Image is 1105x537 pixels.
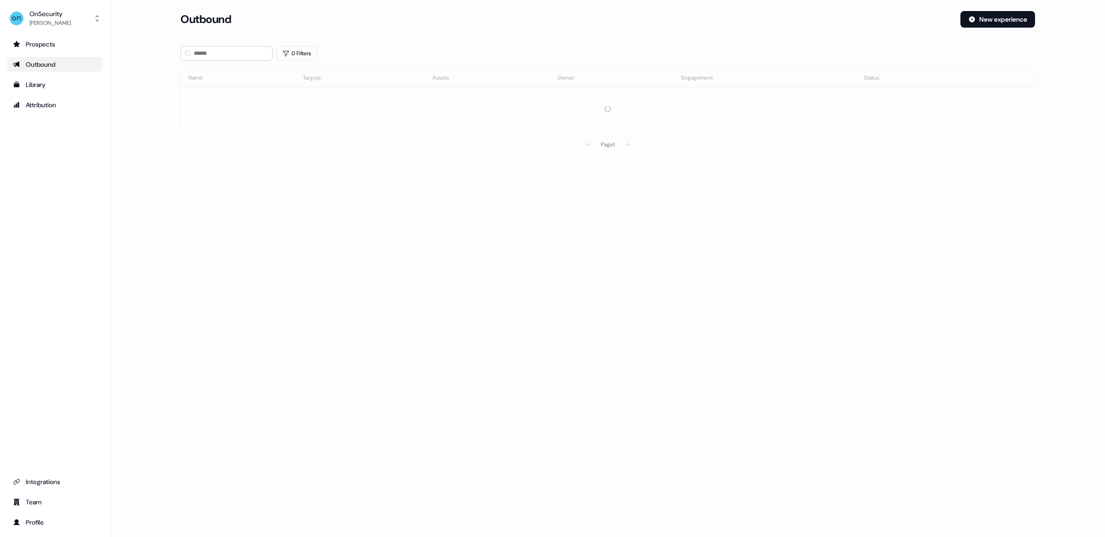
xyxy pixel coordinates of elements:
[13,80,97,89] div: Library
[7,98,103,112] a: Go to attribution
[7,37,103,52] a: Go to prospects
[13,477,97,486] div: Integrations
[13,100,97,110] div: Attribution
[7,7,103,29] button: OnSecurity[PERSON_NAME]
[7,515,103,530] a: Go to profile
[29,9,71,18] div: OnSecurity
[180,12,231,26] h3: Outbound
[13,518,97,527] div: Profile
[7,495,103,509] a: Go to team
[13,497,97,507] div: Team
[13,60,97,69] div: Outbound
[29,18,71,28] div: [PERSON_NAME]
[7,57,103,72] a: Go to outbound experience
[7,474,103,489] a: Go to integrations
[13,40,97,49] div: Prospects
[7,77,103,92] a: Go to templates
[276,46,317,61] button: 0 Filters
[960,11,1035,28] button: New experience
